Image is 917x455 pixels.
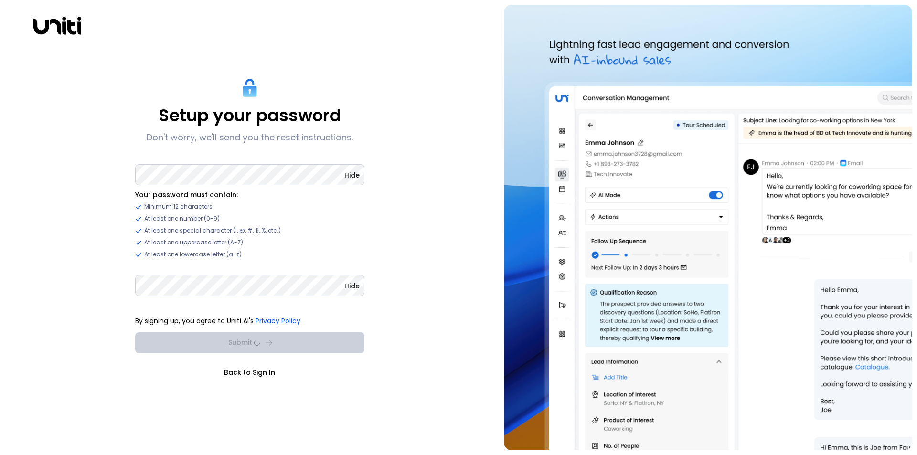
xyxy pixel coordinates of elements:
a: Privacy Policy [256,316,300,326]
p: Setup your password [159,105,341,126]
img: auth-hero.png [504,5,912,450]
span: At least one number (0-9) [144,214,220,223]
button: Hide [344,281,360,291]
button: Hide [344,170,360,180]
p: By signing up, you agree to Uniti AI's [135,316,364,326]
span: At least one uppercase letter (A-Z) [144,238,243,247]
a: Back to Sign In [135,368,364,377]
span: At least one special character (!, @, #, $, %, etc.) [144,226,281,235]
span: At least one lowercase letter (a-z) [144,250,242,259]
li: Your password must contain: [135,190,364,200]
p: Don't worry, we'll send you the reset instructions. [147,132,353,143]
span: Minimum 12 characters [144,202,213,211]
